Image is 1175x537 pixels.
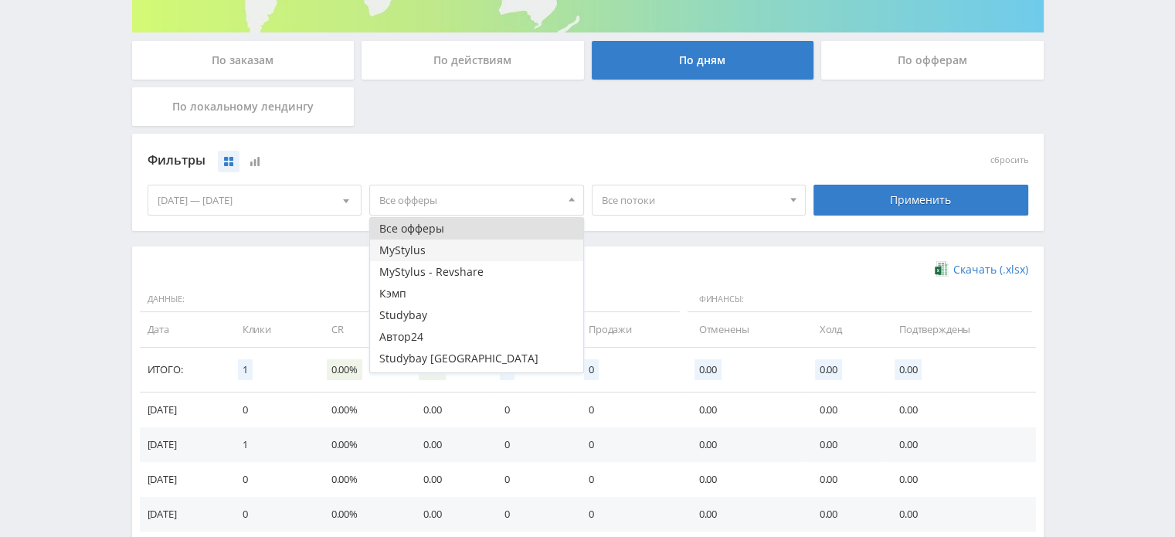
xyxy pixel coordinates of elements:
button: Studybay [370,304,583,326]
td: 0 [489,497,573,532]
td: [DATE] [140,427,227,462]
td: 0 [489,427,573,462]
td: 0.00 [408,393,489,427]
span: Данные: [140,287,485,313]
td: [DATE] [140,393,227,427]
td: 0.00 [884,393,1036,427]
div: Применить [813,185,1028,216]
span: Скачать (.xlsx) [953,263,1028,276]
td: 0.00% [316,462,408,497]
td: 0 [227,497,316,532]
td: Подтверждены [884,312,1036,347]
td: Клики [227,312,316,347]
button: Автор24 [370,326,583,348]
a: Скачать (.xlsx) [935,262,1027,277]
button: сбросить [990,155,1028,165]
div: По заказам [132,41,355,80]
td: 1 [227,427,316,462]
div: По дням [592,41,814,80]
td: 0.00 [804,462,884,497]
button: Studybay [GEOGRAPHIC_DATA] [370,348,583,369]
td: 0.00 [884,497,1036,532]
td: 0.00 [804,393,884,427]
div: По офферам [821,41,1044,80]
button: Все офферы [370,218,583,240]
span: 0.00 [694,359,722,380]
button: MyStylus [370,240,583,261]
td: 0.00% [316,393,408,427]
span: Действия: [493,287,680,313]
td: 0.00 [684,462,804,497]
td: Продажи [573,312,684,347]
div: По локальному лендингу [132,87,355,126]
td: 0 [489,393,573,427]
td: 0.00 [684,497,804,532]
button: Кэмп [370,283,583,304]
td: 0 [227,462,316,497]
span: 0.00 [815,359,842,380]
span: 0.00% [327,359,362,380]
td: 0.00% [316,427,408,462]
span: 1 [238,359,253,380]
td: 0.00 [408,427,489,462]
td: 0 [573,427,684,462]
span: Все потоки [602,185,783,215]
td: 0.00 [884,462,1036,497]
td: 0 [489,462,573,497]
td: Дата [140,312,227,347]
td: [DATE] [140,462,227,497]
span: 0.00 [895,359,922,380]
div: По действиям [362,41,584,80]
td: Холд [804,312,884,347]
img: xlsx [935,261,948,277]
td: Итого: [140,348,227,393]
td: 0.00 [804,497,884,532]
td: 0.00 [684,393,804,427]
td: 0.00 [884,427,1036,462]
button: Study AI (RevShare) [370,369,583,391]
td: 0 [573,393,684,427]
span: Финансы: [688,287,1032,313]
td: 0.00 [408,462,489,497]
span: Все офферы [379,185,560,215]
td: Отменены [684,312,804,347]
td: 0.00 [804,427,884,462]
td: 0.00 [684,427,804,462]
div: Фильтры [148,149,807,172]
span: 0 [584,359,599,380]
td: [DATE] [140,497,227,532]
td: 0 [227,393,316,427]
td: 0.00% [316,497,408,532]
td: 0.00 [408,497,489,532]
div: [DATE] — [DATE] [148,185,362,215]
td: CR [316,312,408,347]
button: MyStylus - Revshare [370,261,583,283]
td: 0 [573,497,684,532]
td: 0 [573,462,684,497]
